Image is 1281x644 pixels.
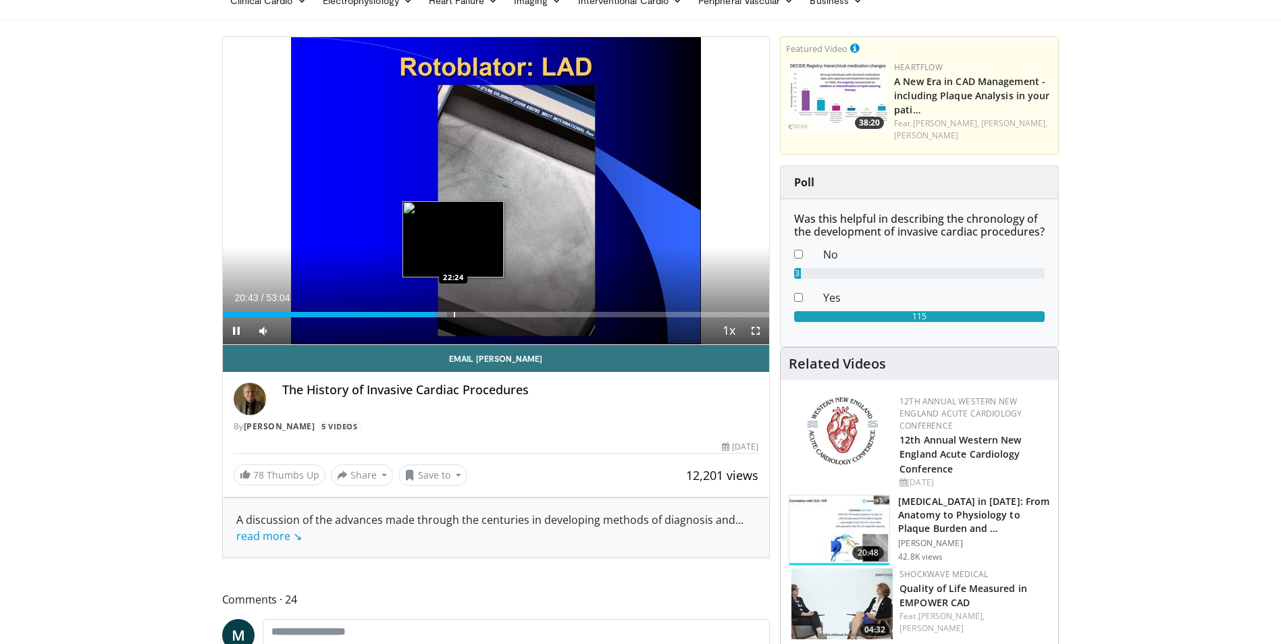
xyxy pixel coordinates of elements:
div: A discussion of the advances made through the centuries in developing methods of diagnosis and [236,512,756,544]
span: 20:48 [852,546,885,560]
button: Share [331,464,394,486]
span: ... [236,512,743,543]
p: 42.8K views [898,552,943,562]
a: 5 Videos [317,421,362,432]
small: Featured Video [786,43,847,55]
div: [DATE] [722,441,758,453]
img: Avatar [234,383,266,415]
a: Shockwave Medical [899,568,988,580]
span: 12,201 views [686,467,758,483]
div: By [234,421,759,433]
h4: Related Videos [789,356,886,372]
p: [PERSON_NAME] [898,538,1050,549]
h3: [MEDICAL_DATA] in [DATE]: From Anatomy to Physiology to Plaque Burden and … [898,495,1050,535]
h4: The History of Invasive Cardiac Procedures [282,383,759,398]
span: 53:04 [266,292,290,303]
strong: Poll [794,175,814,190]
img: 823da73b-7a00-425d-bb7f-45c8b03b10c3.150x105_q85_crop-smart_upscale.jpg [789,495,889,566]
a: 78 Thumbs Up [234,464,325,485]
div: Progress Bar [223,312,770,317]
a: Quality of Life Measured in EMPOWER CAD [899,582,1027,609]
button: Pause [223,317,250,344]
div: Feat. [899,610,1047,635]
a: read more ↘ [236,529,302,543]
div: 3 [794,268,801,279]
img: 800aad74-24c1-4f41-97bf-f266a3035bd6.150x105_q85_crop-smart_upscale.jpg [791,568,893,639]
a: [PERSON_NAME] [244,421,315,432]
span: Comments 24 [222,591,770,608]
a: 12th Annual Western New England Acute Cardiology Conference [899,396,1022,431]
h6: Was this helpful in describing the chronology of the development of invasive cardiac procedures? [794,213,1045,238]
span: 78 [253,468,264,481]
img: 0954f259-7907-4053-a817-32a96463ecc8.png.150x105_q85_autocrop_double_scale_upscale_version-0.2.png [805,396,880,466]
span: 38:20 [855,117,884,129]
span: 20:43 [235,292,259,303]
button: Fullscreen [742,317,769,344]
a: [PERSON_NAME], [918,610,985,622]
a: A New Era in CAD Management - including Plaque Analysis in your pati… [894,75,1049,116]
span: 04:32 [860,624,889,636]
button: Playback Rate [715,317,742,344]
a: [PERSON_NAME] [899,622,964,634]
a: 38:20 [786,61,887,132]
img: image.jpeg [402,201,504,277]
button: Mute [250,317,277,344]
a: 04:32 [791,568,893,639]
a: [PERSON_NAME], [981,117,1047,129]
div: 115 [794,311,1045,322]
a: Email [PERSON_NAME] [223,345,770,372]
dd: No [813,246,1055,263]
a: [PERSON_NAME] [894,130,958,141]
a: [PERSON_NAME], [913,117,979,129]
div: Feat. [894,117,1053,142]
a: Heartflow [894,61,943,73]
dd: Yes [813,290,1055,306]
a: 12th Annual Western New England Acute Cardiology Conference [899,433,1021,475]
a: 20:48 [MEDICAL_DATA] in [DATE]: From Anatomy to Physiology to Plaque Burden and … [PERSON_NAME] 4... [789,495,1050,566]
img: 738d0e2d-290f-4d89-8861-908fb8b721dc.150x105_q85_crop-smart_upscale.jpg [786,61,887,132]
div: [DATE] [899,477,1047,489]
button: Save to [398,464,467,486]
span: / [261,292,264,303]
video-js: Video Player [223,37,770,345]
